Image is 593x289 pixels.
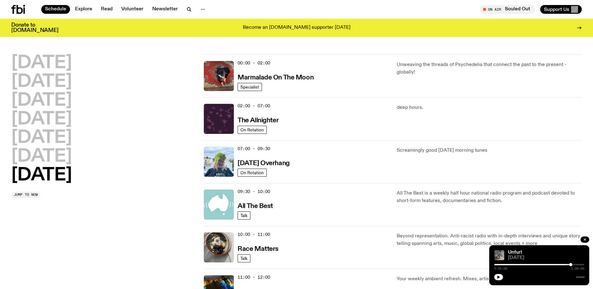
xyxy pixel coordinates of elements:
a: Volunteer [118,5,147,14]
a: Read [97,5,116,14]
button: [DATE] [11,54,72,72]
span: 11:00 - 12:00 [238,274,270,280]
span: 0:51:00 [494,267,507,270]
a: Specialist [238,83,262,91]
span: 02:00 - 07:00 [238,103,270,109]
span: 10:00 - 11:00 [238,231,270,237]
a: On Rotation [238,169,267,177]
span: Talk [240,213,248,218]
h3: Donate to [DOMAIN_NAME] [11,23,58,33]
a: [DATE] Overhang [238,159,289,167]
a: On Rotation [238,126,267,134]
img: A photo of the Race Matters team taken in a rear view or "blindside" mirror. A bunch of people of... [204,232,234,262]
button: Support Us [540,5,582,14]
a: Explore [71,5,96,14]
button: [DATE] [11,148,72,165]
span: [DATE] [508,256,584,260]
button: Jump to now [11,192,40,198]
button: [DATE] [11,73,72,91]
span: On Rotation [240,127,264,132]
span: 00:00 - 02:00 [238,60,270,66]
p: All The Best is a weekly half hour national radio program and podcast devoted to short-form featu... [397,190,582,205]
a: Talk [238,254,250,262]
button: [DATE] [11,167,72,184]
p: Become an [DOMAIN_NAME] supporter [DATE] [243,25,350,31]
span: Support Us [544,7,569,12]
button: [DATE] [11,92,72,109]
h3: Race Matters [238,246,279,252]
a: All The Best [238,202,273,210]
a: Talk [238,211,250,220]
h3: Marmalade On The Moon [238,74,314,81]
span: Jump to now [14,193,38,196]
button: [DATE] [11,111,72,128]
span: 09:30 - 10:00 [238,189,270,195]
a: Schedule [41,5,70,14]
p: deep hours. [397,104,582,111]
p: Beyond representation. Anti-racist radio with in-depth interviews and unique story telling spanni... [397,232,582,247]
a: Newsletter [148,5,182,14]
span: Talk [240,256,248,261]
button: [DATE] [11,129,72,147]
h3: The Allnighter [238,117,279,124]
p: Screamingly good [DATE] morning tunes [397,147,582,154]
span: 1:00:00 [571,267,584,270]
a: The Allnighter [238,116,279,124]
p: Your weekly ambient refresh. Mixes, artist interviews and dreamy, celestial music. [397,275,582,283]
p: Unweaving the threads of Psychedelia that connect the past to the present - globally! [397,61,582,76]
h3: All The Best [238,203,273,210]
button: On AirSouled Out [480,5,535,14]
a: Race Matters [238,245,279,252]
span: On Rotation [240,170,264,175]
a: Unfurl [508,250,522,255]
h3: [DATE] Overhang [238,160,289,167]
a: Marmalade On The Moon [238,73,314,81]
span: Specialist [240,84,259,89]
span: 07:00 - 09:30 [238,146,270,152]
img: Tommy - Persian Rug [204,61,234,91]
